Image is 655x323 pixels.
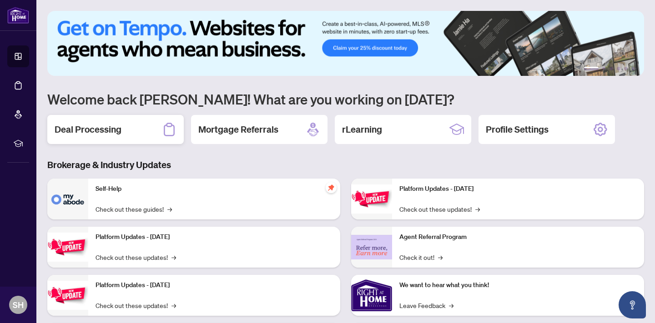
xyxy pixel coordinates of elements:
[617,67,620,70] button: 4
[399,232,637,242] p: Agent Referral Program
[7,7,29,24] img: logo
[326,182,337,193] span: pushpin
[584,67,599,70] button: 1
[47,90,644,108] h1: Welcome back [PERSON_NAME]! What are you working on [DATE]?
[342,123,382,136] h2: rLearning
[96,280,333,290] p: Platform Updates - [DATE]
[351,184,392,213] img: Platform Updates - June 23, 2025
[399,300,453,310] a: Leave Feedback→
[171,300,176,310] span: →
[610,67,613,70] button: 3
[96,204,172,214] a: Check out these guides!→
[96,252,176,262] a: Check out these updates!→
[55,123,121,136] h2: Deal Processing
[198,123,278,136] h2: Mortgage Referrals
[399,280,637,290] p: We want to hear what you think!
[47,11,644,76] img: Slide 0
[631,67,635,70] button: 6
[624,67,628,70] button: 5
[619,291,646,318] button: Open asap
[486,123,549,136] h2: Profile Settings
[47,233,88,261] img: Platform Updates - September 16, 2025
[449,300,453,310] span: →
[47,179,88,219] img: Self-Help
[171,252,176,262] span: →
[47,159,644,171] h3: Brokerage & Industry Updates
[96,184,333,194] p: Self-Help
[475,204,480,214] span: →
[47,281,88,309] img: Platform Updates - July 21, 2025
[351,275,392,316] img: We want to hear what you think!
[602,67,606,70] button: 2
[351,235,392,260] img: Agent Referral Program
[96,300,176,310] a: Check out these updates!→
[167,204,172,214] span: →
[96,232,333,242] p: Platform Updates - [DATE]
[438,252,443,262] span: →
[399,204,480,214] a: Check out these updates!→
[13,298,24,311] span: SH
[399,252,443,262] a: Check it out!→
[399,184,637,194] p: Platform Updates - [DATE]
